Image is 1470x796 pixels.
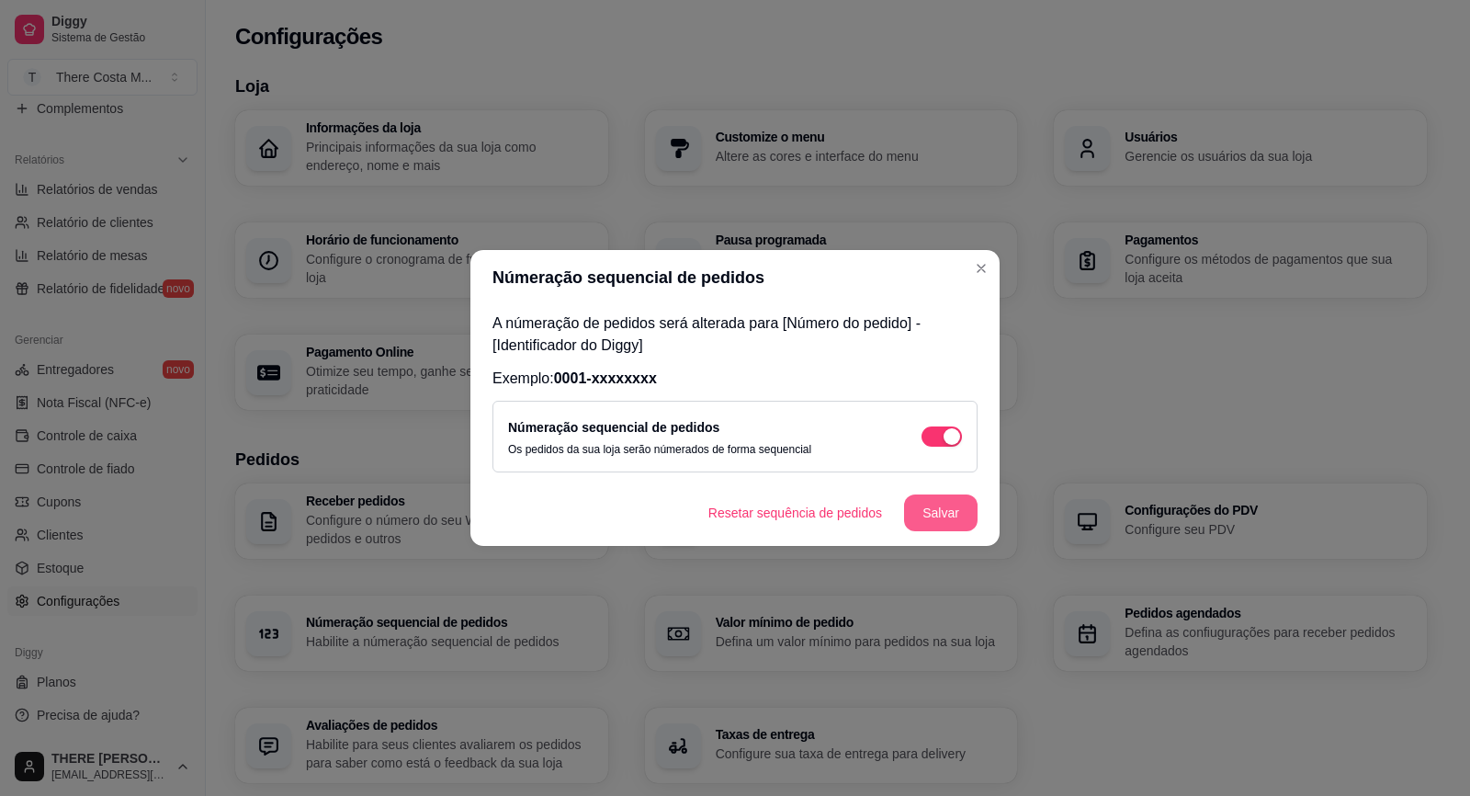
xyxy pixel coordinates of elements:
[904,495,978,531] button: Salvar
[967,254,996,283] button: Close
[694,495,897,531] button: Resetar sequência de pedidos
[508,442,811,457] p: Os pedidos da sua loja serão númerados de forma sequencial
[508,420,719,435] label: Númeração sequencial de pedidos
[492,368,978,390] p: Exemplo:
[492,313,978,357] p: A númeração de pedidos será alterada para [Número do pedido] - [Identificador do Diggy]
[470,250,1000,305] header: Númeração sequencial de pedidos
[554,370,657,386] span: 0001-xxxxxxxx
